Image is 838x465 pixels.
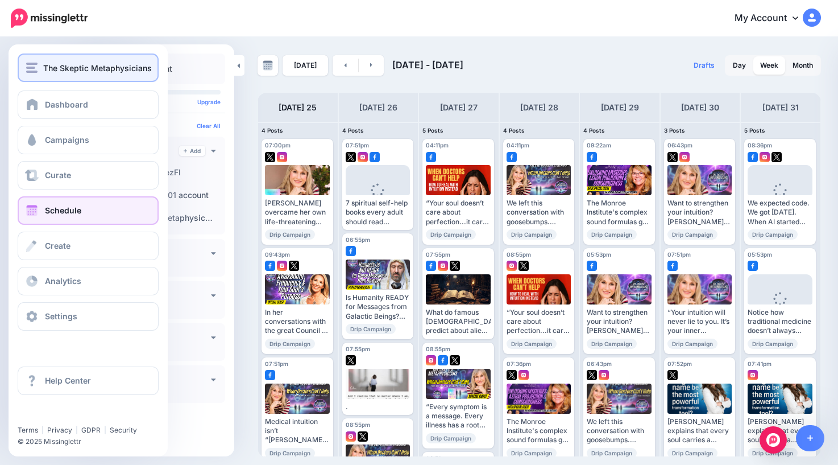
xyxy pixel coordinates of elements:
[507,360,531,367] span: 07:36pm
[346,431,356,442] img: instagram-square.png
[667,142,692,149] span: 06:43pm
[426,455,449,462] span: 09:51pm
[18,54,159,82] button: The Skeptic Metaphysicians
[786,56,820,75] a: Month
[346,246,356,256] img: facebook-square.png
[438,261,448,271] img: instagram-square.png
[277,261,287,271] img: instagram-square.png
[748,152,758,162] img: facebook-square.png
[265,199,330,227] div: [PERSON_NAME] overcame her own life-threatening struggles by learning to tune into her intuition....
[760,426,787,454] div: Open Intercom Messenger
[507,448,557,458] span: Drip Campaign
[42,426,44,434] span: |
[346,199,410,227] div: 7 spiritual self-help books every adult should read [URL][DOMAIN_NAME]
[346,355,356,365] img: twitter-square.png
[426,142,449,149] span: 04:11pm
[81,426,101,434] a: GDPR
[18,302,159,331] a: Settings
[667,370,678,380] img: twitter-square.png
[11,9,88,28] img: Missinglettr
[18,90,159,119] a: Dashboard
[346,324,396,334] span: Drip Campaign
[587,261,597,271] img: facebook-square.png
[265,229,315,240] span: Drip Campaign
[18,436,167,447] li: © 2025 Missinglettr
[26,63,38,73] img: menu.png
[426,251,450,258] span: 07:55pm
[667,251,691,258] span: 07:51pm
[583,127,605,134] span: 4 Posts
[422,127,443,134] span: 5 Posts
[426,345,450,352] span: 08:55pm
[667,360,692,367] span: 07:52pm
[507,229,557,240] span: Drip Campaign
[587,370,597,380] img: twitter-square.png
[265,370,275,380] img: facebook-square.png
[18,426,38,434] a: Terms
[667,339,717,349] span: Drip Campaign
[440,101,478,114] h4: [DATE] 27
[765,292,796,322] div: Loading
[359,101,397,114] h4: [DATE] 26
[197,98,221,105] a: Upgrade
[265,261,275,271] img: facebook-square.png
[753,56,785,75] a: Week
[694,62,715,69] span: Drafts
[667,308,732,336] div: “Your intuition will never lie to you. It’s your inner compass. It just needs you to trust it.” –...
[265,339,315,349] span: Drip Campaign
[18,367,159,395] a: Help Center
[587,251,611,258] span: 05:53pm
[587,308,652,336] div: Want to strengthen your intuition? [PERSON_NAME] suggests: • Pay attention to subtle sensations i...
[450,261,460,271] img: twitter-square.png
[265,152,275,162] img: twitter-square.png
[265,417,330,445] div: Medical intuition isn’t “[PERSON_NAME].” It’s a skill that helps you listen deeply to your body a...
[520,101,558,114] h4: [DATE] 28
[748,448,798,458] span: Drip Campaign
[748,199,812,227] div: We expected code. We got [DATE]. When AI started riffing on reincarnation, spiritual evolution, a...
[47,426,72,434] a: Privacy
[346,293,410,321] div: Is Humanity READY for Messages from Galactic Beings? Read more 👉 [URL] #Spirituality #Consciousne...
[346,236,370,243] span: 06:55pm
[760,152,770,162] img: instagram-square.png
[18,161,159,190] a: Curate
[426,355,436,365] img: instagram-square.png
[587,339,637,349] span: Drip Campaign
[748,251,772,258] span: 05:53pm
[18,196,159,225] a: Schedule
[265,251,290,258] span: 09:43pm
[197,122,221,129] a: Clear All
[587,448,637,458] span: Drip Campaign
[667,417,732,445] div: [PERSON_NAME] explains that every soul carries a vibration, and for those with angelic ancestry, ...
[104,426,106,434] span: |
[667,152,678,162] img: twitter-square.png
[667,199,732,227] div: Want to strengthen your intuition? [PERSON_NAME] suggests: • Pay attention to subtle sensations i...
[748,229,798,240] span: Drip Campaign
[748,370,758,380] img: instagram-square.png
[346,142,369,149] span: 07:51pm
[518,370,529,380] img: instagram-square.png
[263,60,273,71] img: calendar-grey-darker.png
[346,402,410,411] div: .
[587,229,637,240] span: Drip Campaign
[601,101,639,114] h4: [DATE] 29
[358,431,368,442] img: twitter-square.png
[426,261,436,271] img: facebook-square.png
[45,241,70,250] span: Create
[748,142,772,149] span: 08:36pm
[507,199,571,227] div: We left this conversation with goosebumps. [PERSON_NAME] doesn’t just talk about healing, she emb...
[342,127,364,134] span: 4 Posts
[587,417,652,445] div: We left this conversation with goosebumps. [PERSON_NAME] doesn’t just talk about healing, she emb...
[748,339,798,349] span: Drip Campaign
[587,152,597,162] img: facebook-square.png
[179,146,205,156] a: Add
[289,261,299,271] img: twitter-square.png
[45,376,91,385] span: Help Center
[744,127,765,134] span: 5 Posts
[748,360,771,367] span: 07:41pm
[265,142,291,149] span: 07:00pm
[279,101,317,114] h4: [DATE] 25
[664,127,685,134] span: 3 Posts
[18,126,159,154] a: Campaigns
[587,199,652,227] div: The Monroe Institute's complex sound formulas go beyond simple alpha or theta waves, offering lay...
[667,448,717,458] span: Drip Campaign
